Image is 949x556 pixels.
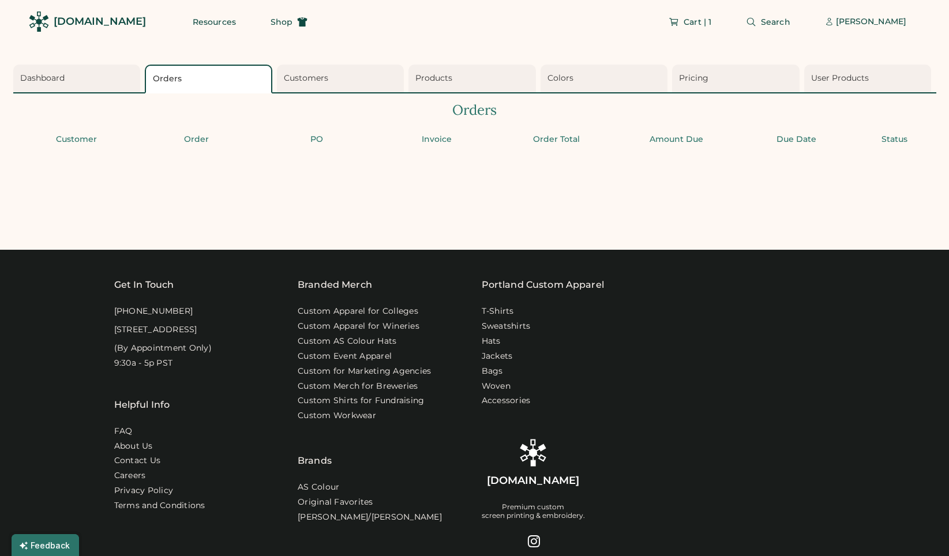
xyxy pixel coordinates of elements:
a: Custom Apparel for Wineries [298,321,419,332]
div: Due Date [740,134,853,145]
a: Contact Us [114,455,161,467]
div: [PERSON_NAME] [836,16,906,28]
a: Custom Merch for Breweries [298,381,418,392]
img: Rendered Logo - Screens [519,439,547,467]
a: FAQ [114,426,133,437]
a: Careers [114,470,146,482]
button: Search [732,10,804,33]
a: Hats [482,336,501,347]
button: Shop [257,10,321,33]
div: Orders [13,100,936,120]
div: Order Total [500,134,613,145]
a: About Us [114,441,153,452]
div: Premium custom screen printing & embroidery. [482,502,585,521]
a: Custom Shirts for Fundraising [298,395,424,407]
div: Customers [284,73,401,84]
a: [PERSON_NAME]/[PERSON_NAME] [298,512,442,523]
span: Search [761,18,790,26]
div: Products [415,73,532,84]
a: Bags [482,366,503,377]
a: Custom Workwear [298,410,376,422]
div: Get In Touch [114,278,174,292]
a: Original Favorites [298,497,373,508]
div: Customer [20,134,133,145]
a: AS Colour [298,482,339,493]
a: Privacy Policy [114,485,174,497]
div: Pricing [679,73,796,84]
div: 9:30a - 5p PST [114,358,173,369]
span: Cart | 1 [684,18,711,26]
div: Brands [298,425,332,468]
div: Status [860,134,929,145]
a: Jackets [482,351,513,362]
div: (By Appointment Only) [114,343,212,354]
a: Portland Custom Apparel [482,278,604,292]
div: [PHONE_NUMBER] [114,306,193,317]
button: Cart | 1 [655,10,725,33]
div: Dashboard [20,73,137,84]
span: Shop [271,18,292,26]
div: Helpful Info [114,398,170,412]
div: Colors [547,73,665,84]
img: Rendered Logo - Screens [29,12,49,32]
div: Invoice [380,134,493,145]
a: Custom AS Colour Hats [298,336,396,347]
a: Accessories [482,395,531,407]
div: [DOMAIN_NAME] [54,14,146,29]
a: Custom for Marketing Agencies [298,366,431,377]
a: Custom Apparel for Colleges [298,306,418,317]
div: [DOMAIN_NAME] [487,474,579,488]
div: Order [140,134,253,145]
div: Branded Merch [298,278,372,292]
a: T-Shirts [482,306,514,317]
button: Resources [179,10,250,33]
div: Terms and Conditions [114,500,205,512]
div: PO [260,134,373,145]
a: Custom Event Apparel [298,351,392,362]
div: [STREET_ADDRESS] [114,324,197,336]
div: Orders [153,73,268,85]
div: User Products [811,73,928,84]
div: Amount Due [620,134,733,145]
a: Woven [482,381,511,392]
a: Sweatshirts [482,321,531,332]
